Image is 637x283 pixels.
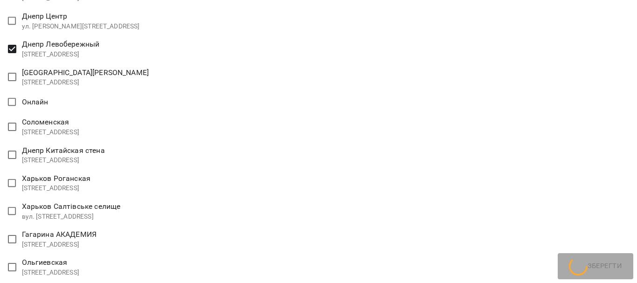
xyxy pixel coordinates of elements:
[22,50,100,59] p: [STREET_ADDRESS]
[22,97,48,106] span: Онлайн
[22,40,100,48] span: Днепр Левобережный
[22,268,79,277] p: [STREET_ADDRESS]
[22,240,97,249] p: [STREET_ADDRESS]
[22,174,91,183] span: Харьков Роганская
[22,78,149,87] p: [STREET_ADDRESS]
[22,212,121,221] p: вул. [STREET_ADDRESS]
[22,184,91,193] p: [STREET_ADDRESS]
[22,68,149,77] span: [GEOGRAPHIC_DATA][PERSON_NAME]
[22,128,79,137] p: [STREET_ADDRESS]
[22,230,97,239] span: Гагарина АКАДЕМИЯ
[22,156,105,165] p: [STREET_ADDRESS]
[22,258,68,267] span: Ольгиевская
[22,202,121,211] span: Харьков Салтівське селище
[22,117,69,126] span: Соломенская
[22,146,105,155] span: Днепр Китайская стена
[22,12,68,21] span: Днепр Центр
[22,22,140,31] p: ул. [PERSON_NAME][STREET_ADDRESS]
